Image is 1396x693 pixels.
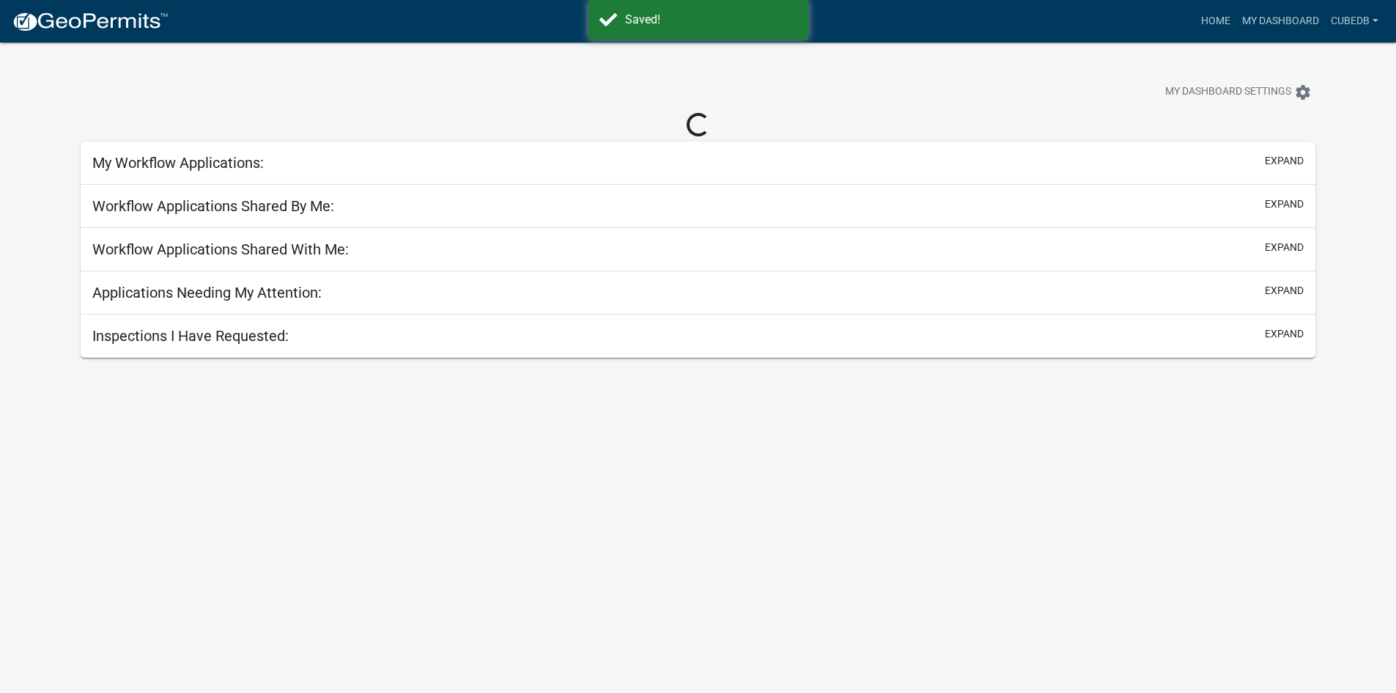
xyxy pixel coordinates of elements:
[1265,283,1304,298] button: expand
[92,327,289,345] h5: Inspections I Have Requested:
[92,241,349,258] h5: Workflow Applications Shared With Me:
[1265,326,1304,342] button: expand
[1265,240,1304,255] button: expand
[625,11,797,29] div: Saved!
[92,284,322,301] h5: Applications Needing My Attention:
[1153,78,1323,106] button: My Dashboard Settingssettings
[1325,7,1384,35] a: CubedB
[1195,7,1236,35] a: Home
[92,197,334,215] h5: Workflow Applications Shared By Me:
[92,154,264,172] h5: My Workflow Applications:
[1294,84,1312,101] i: settings
[1265,197,1304,212] button: expand
[1236,7,1325,35] a: My Dashboard
[1165,84,1291,101] span: My Dashboard Settings
[1265,153,1304,169] button: expand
